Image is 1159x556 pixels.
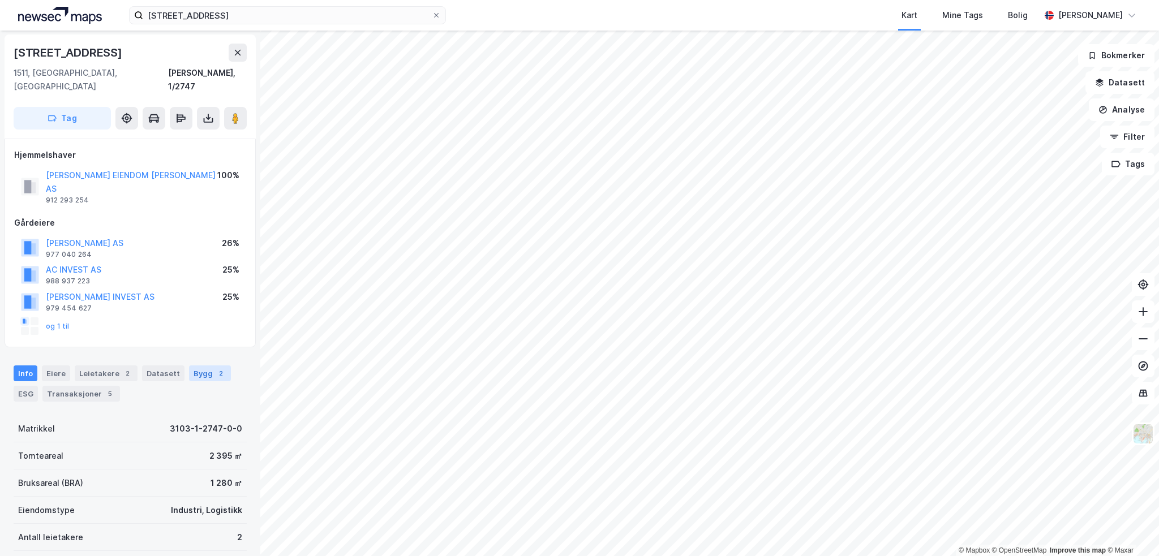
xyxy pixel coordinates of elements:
div: Matrikkel [18,422,55,436]
div: ESG [14,386,38,402]
button: Tags [1102,153,1154,175]
button: Analyse [1089,98,1154,121]
div: 912 293 254 [46,196,89,205]
div: 5 [104,388,115,399]
div: 26% [222,236,239,250]
img: Z [1132,423,1154,445]
div: 2 [237,531,242,544]
div: Hjemmelshaver [14,148,246,162]
div: Eiere [42,365,70,381]
div: 3103-1-2747-0-0 [170,422,242,436]
div: 977 040 264 [46,250,92,259]
div: [PERSON_NAME] [1058,8,1123,22]
div: Bolig [1008,8,1028,22]
div: Antall leietakere [18,531,83,544]
button: Tag [14,107,111,130]
div: 988 937 223 [46,277,90,286]
div: Leietakere [75,365,138,381]
button: Filter [1100,126,1154,148]
img: logo.a4113a55bc3d86da70a041830d287a7e.svg [18,7,102,24]
div: 2 [215,368,226,379]
div: [STREET_ADDRESS] [14,44,125,62]
a: Improve this map [1050,546,1106,554]
div: 1511, [GEOGRAPHIC_DATA], [GEOGRAPHIC_DATA] [14,66,168,93]
a: Mapbox [959,546,990,554]
div: 25% [222,290,239,304]
div: Kart [902,8,917,22]
div: 2 395 ㎡ [209,449,242,463]
div: 25% [222,263,239,277]
div: Kontrollprogram for chat [1102,502,1159,556]
div: Eiendomstype [18,503,75,517]
div: [PERSON_NAME], 1/2747 [168,66,247,93]
div: Datasett [142,365,184,381]
iframe: Chat Widget [1102,502,1159,556]
div: Gårdeiere [14,216,246,230]
input: Søk på adresse, matrikkel, gårdeiere, leietakere eller personer [143,7,432,24]
button: Bokmerker [1078,44,1154,67]
div: Bruksareal (BRA) [18,476,83,490]
div: 1 280 ㎡ [211,476,242,490]
button: Datasett [1085,71,1154,94]
div: Info [14,365,37,381]
div: 100% [217,169,239,182]
div: Mine Tags [942,8,983,22]
a: OpenStreetMap [992,546,1047,554]
div: Bygg [189,365,231,381]
div: Transaksjoner [42,386,120,402]
div: Industri, Logistikk [171,503,242,517]
div: 979 454 627 [46,304,92,313]
div: 2 [122,368,133,379]
div: Tomteareal [18,449,63,463]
